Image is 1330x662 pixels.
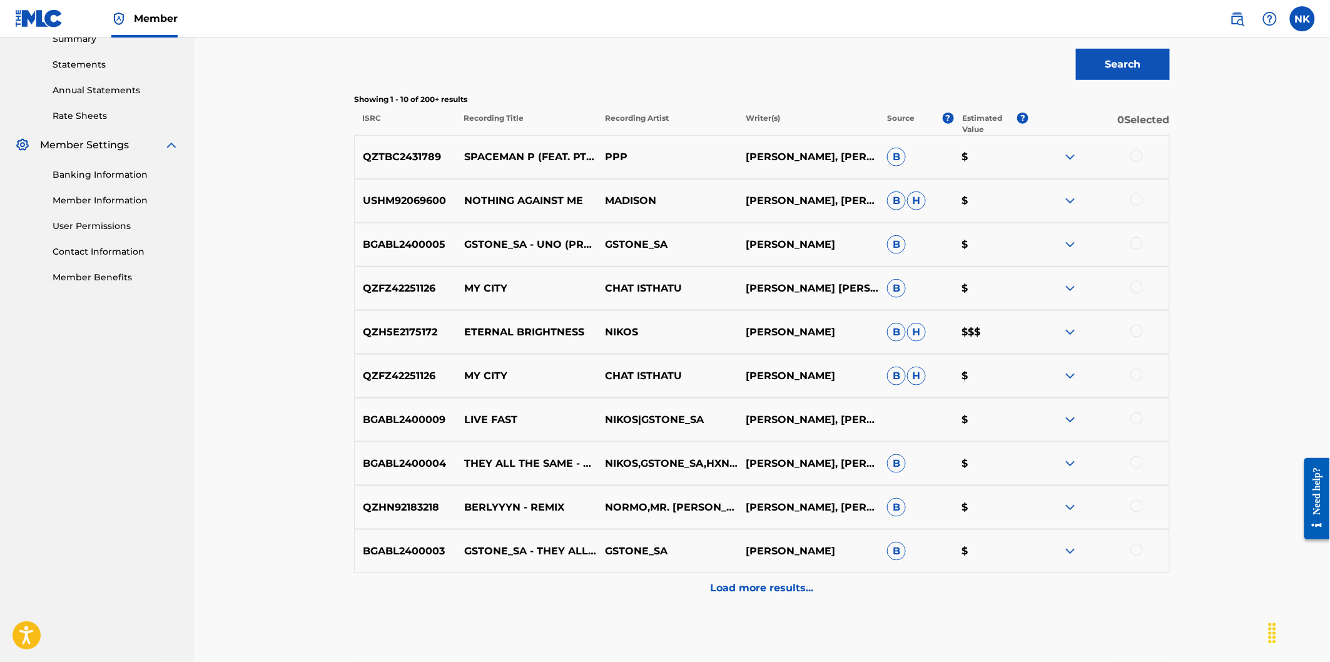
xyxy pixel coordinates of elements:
p: [PERSON_NAME], [PERSON_NAME] [738,193,879,208]
p: Estimated Value [962,113,1017,135]
img: expand [1063,500,1078,515]
img: expand [1063,544,1078,559]
p: GSTONE_SA - THEY ALL THE SAME ([PERSON_NAME] REMIX) [456,544,597,559]
p: NOTHING AGAINST ME [456,193,597,208]
p: $ [953,150,1028,165]
p: $ [953,412,1028,427]
img: expand [1063,369,1078,384]
p: Recording Title [455,113,597,135]
p: BERLYYYN - REMIX [456,500,597,515]
div: Help [1257,6,1282,31]
a: Summary [53,33,179,46]
p: [PERSON_NAME], [PERSON_NAME], [PERSON_NAME] [738,500,879,515]
p: USHM92069600 [355,193,456,208]
p: SPACEMAN P (FEAT. PTM PROFIT, POETIC & POSEIDON) [456,150,597,165]
a: Rate Sheets [53,109,179,123]
span: B [887,279,906,298]
span: ? [943,113,954,124]
p: [PERSON_NAME] [738,544,879,559]
p: [PERSON_NAME], [PERSON_NAME] [PERSON_NAME] [738,412,879,427]
span: B [887,498,906,517]
p: GSTONE_SA - UNO (PROD. NIKOS & [PERSON_NAME]) [456,237,597,252]
img: expand [1063,456,1078,471]
p: LIVE FAST [456,412,597,427]
span: B [887,191,906,210]
span: B [887,323,906,342]
img: MLC Logo [15,9,63,28]
iframe: Chat Widget [1267,602,1330,662]
p: CHAT ISTHATU [597,369,738,384]
p: Load more results... [711,581,814,596]
a: Banking Information [53,168,179,181]
span: B [887,235,906,254]
span: Member Settings [40,138,129,153]
a: Member Benefits [53,271,179,284]
a: Contact Information [53,245,179,258]
a: Member Information [53,194,179,207]
p: NIKOS,GSTONE_SA,HXNRY [597,456,738,471]
p: QZTBC2431789 [355,150,456,165]
img: Top Rightsholder [111,11,126,26]
a: Annual Statements [53,84,179,97]
p: NIKOS|GSTONE_SA [597,412,738,427]
p: MADISON [597,193,738,208]
img: expand [1063,281,1078,296]
span: H [907,367,926,385]
p: NIKOS [597,325,738,340]
p: CHAT ISTHATU [597,281,738,296]
iframe: Resource Center [1295,449,1330,549]
p: QZHN92183218 [355,500,456,515]
div: Drag [1262,614,1282,652]
p: [PERSON_NAME] [738,325,879,340]
span: Member [134,11,178,26]
p: [PERSON_NAME], [PERSON_NAME], [PERSON_NAME] [PERSON_NAME] [738,456,879,471]
span: ? [1017,113,1028,124]
p: [PERSON_NAME], [PERSON_NAME], [PERSON_NAME], [PERSON_NAME] [738,150,879,165]
a: User Permissions [53,220,179,233]
p: MY CITY [456,281,597,296]
span: H [907,323,926,342]
p: GSTONE_SA [597,237,738,252]
img: expand [1063,325,1078,340]
p: BGABL2400009 [355,412,456,427]
p: $ [953,193,1028,208]
img: expand [1063,193,1078,208]
p: [PERSON_NAME] [738,237,879,252]
p: [PERSON_NAME] [738,369,879,384]
p: QZFZ42251126 [355,369,456,384]
p: ISRC [354,113,455,135]
span: B [887,148,906,166]
p: NORMO,MR. [PERSON_NAME],SMI,[PERSON_NAME] [597,500,738,515]
p: $ [953,500,1028,515]
span: B [887,542,906,561]
span: H [907,191,926,210]
p: $ [953,544,1028,559]
p: PPP [597,150,738,165]
p: $ [953,281,1028,296]
p: Showing 1 - 10 of 200+ results [354,94,1170,105]
p: Source [888,113,915,135]
p: QZH5E2175172 [355,325,456,340]
img: help [1262,11,1277,26]
span: B [887,454,906,473]
p: $ [953,369,1028,384]
img: expand [1063,150,1078,165]
p: [PERSON_NAME] [PERSON_NAME], [PERSON_NAME] [738,281,879,296]
img: expand [164,138,179,153]
a: Statements [53,58,179,71]
p: Recording Artist [597,113,738,135]
p: $$$ [953,325,1028,340]
img: search [1230,11,1245,26]
img: expand [1063,237,1078,252]
img: expand [1063,412,1078,427]
img: Member Settings [15,138,30,153]
button: Search [1076,49,1170,80]
p: BGABL2400005 [355,237,456,252]
p: BGABL2400003 [355,544,456,559]
span: B [887,367,906,385]
p: GSTONE_SA [597,544,738,559]
div: User Menu [1290,6,1315,31]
